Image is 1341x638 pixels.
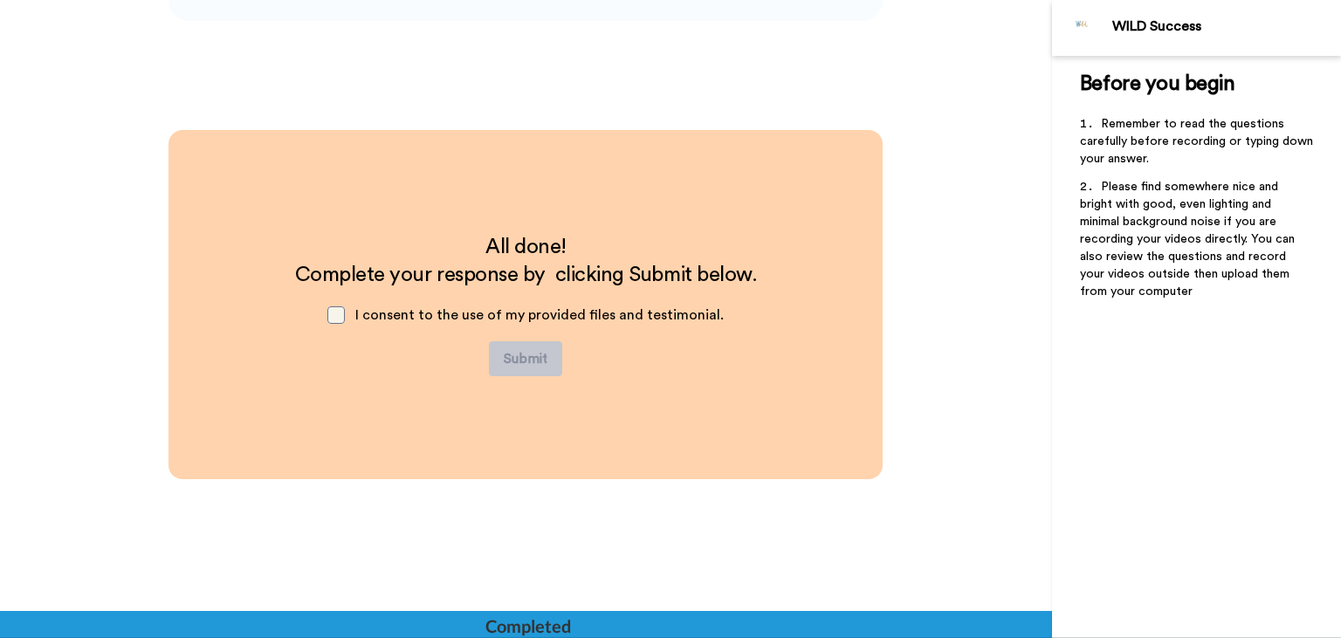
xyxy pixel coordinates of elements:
[489,341,562,376] button: Submit
[1080,73,1234,94] span: Before you begin
[1080,181,1298,298] span: Please find somewhere nice and bright with good, even lighting and minimal background noise if yo...
[485,237,567,257] span: All done!
[485,614,569,638] div: Completed
[1080,118,1317,165] span: Remember to read the questions carefully before recording or typing down your answer.
[1062,7,1104,49] img: Profile Image
[295,264,757,285] span: Complete your response by clicking Submit below.
[355,308,724,322] span: I consent to the use of my provided files and testimonial.
[1112,18,1340,35] div: WILD Success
